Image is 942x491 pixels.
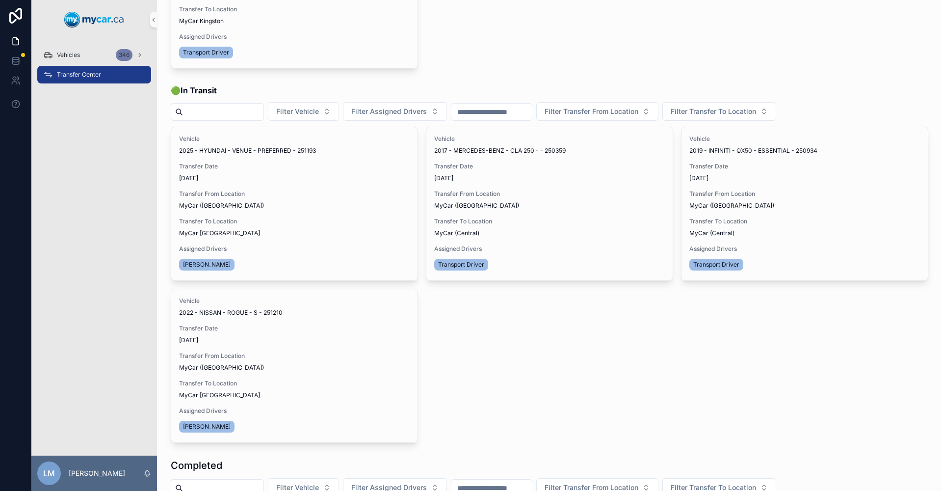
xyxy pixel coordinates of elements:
[179,202,264,210] span: MyCar ([GEOGRAPHIC_DATA])
[43,467,55,479] span: LM
[693,261,739,269] span: Transport Driver
[671,107,756,116] span: Filter Transfer To Location
[179,147,316,155] span: 2025 - HYUNDAI - VENUE - PREFERRED - 251193
[545,107,638,116] span: Filter Transfer From Location
[434,218,665,225] span: Transfer To Location
[434,174,665,182] span: [DATE]
[57,71,101,79] span: Transfer Center
[37,66,151,83] a: Transfer Center
[179,218,410,225] span: Transfer To Location
[179,33,410,41] span: Assigned Drivers
[179,174,410,182] span: [DATE]
[689,245,920,253] span: Assigned Drivers
[689,229,734,237] span: MyCar (Central)
[31,39,157,96] div: scrollable content
[179,391,260,399] span: MyCar [GEOGRAPHIC_DATA]
[179,380,410,387] span: Transfer To Location
[57,51,80,59] span: Vehicles
[183,423,231,431] span: [PERSON_NAME]
[179,163,410,170] span: Transfer Date
[343,102,447,121] button: Select Button
[434,163,665,170] span: Transfer Date
[64,12,124,27] img: App logo
[536,102,658,121] button: Select Button
[662,102,776,121] button: Select Button
[179,309,283,317] span: 2022 - NISSAN - ROGUE - S - 251210
[69,468,125,478] p: [PERSON_NAME]
[689,174,920,182] span: [DATE]
[689,202,774,210] span: MyCar ([GEOGRAPHIC_DATA])
[268,102,339,121] button: Select Button
[438,261,484,269] span: Transport Driver
[171,459,222,472] h1: Completed
[171,289,418,443] a: Vehicle2022 - NISSAN - ROGUE - S - 251210Transfer Date[DATE]Transfer From LocationMyCar ([GEOGRAP...
[689,147,817,155] span: 2019 - INFINITI - QX50 - ESSENTIAL - 250934
[179,325,410,332] span: Transfer Date
[179,245,410,253] span: Assigned Drivers
[434,245,665,253] span: Assigned Drivers
[276,107,319,116] span: Filter Vehicle
[426,127,673,281] a: Vehicle2017 - MERCEDES-BENZ - CLA 250 - - 250359Transfer Date[DATE]Transfer From LocationMyCar ([...
[171,127,418,281] a: Vehicle2025 - HYUNDAI - VENUE - PREFERRED - 251193Transfer Date[DATE]Transfer From LocationMyCar ...
[681,127,928,281] a: Vehicle2019 - INFINITI - QX50 - ESSENTIAL - 250934Transfer Date[DATE]Transfer From LocationMyCar ...
[179,297,410,305] span: Vehicle
[171,84,217,96] span: 🟢
[116,49,132,61] div: 346
[179,336,410,344] span: [DATE]
[179,229,260,237] span: MyCar [GEOGRAPHIC_DATA]
[689,135,920,143] span: Vehicle
[183,49,229,56] span: Transport Driver
[37,46,151,64] a: Vehicles346
[183,261,231,269] span: [PERSON_NAME]
[689,218,920,225] span: Transfer To Location
[179,135,410,143] span: Vehicle
[434,147,566,155] span: 2017 - MERCEDES-BENZ - CLA 250 - - 250359
[179,5,410,13] span: Transfer To Location
[689,190,920,198] span: Transfer From Location
[179,364,264,372] span: MyCar ([GEOGRAPHIC_DATA])
[434,202,519,210] span: MyCar ([GEOGRAPHIC_DATA])
[351,107,427,116] span: Filter Assigned Drivers
[179,407,410,415] span: Assigned Drivers
[434,190,665,198] span: Transfer From Location
[179,352,410,360] span: Transfer From Location
[689,163,920,170] span: Transfer Date
[179,190,410,198] span: Transfer From Location
[181,85,217,95] strong: In Transit
[179,17,224,25] span: MyCar Kingston
[434,229,479,237] span: MyCar (Central)
[434,135,665,143] span: Vehicle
